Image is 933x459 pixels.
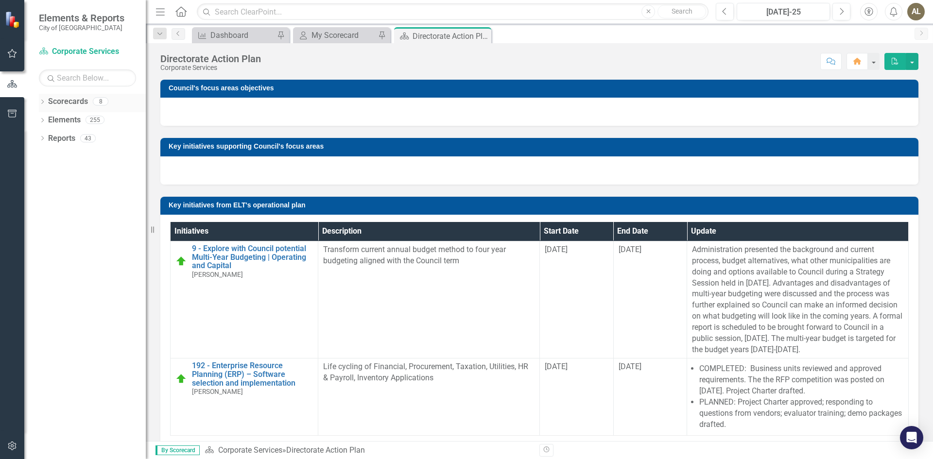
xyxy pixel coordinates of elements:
td: Double-Click to Edit Right Click for Context Menu [171,241,318,358]
div: Directorate Action Plan [286,445,365,455]
div: 255 [86,116,104,124]
img: On Target [175,255,187,267]
td: Double-Click to Edit [613,358,687,435]
a: Corporate Services [218,445,282,455]
a: 192 - Enterprise Resource Planning (ERP) – Software selection and implementation [192,361,313,387]
div: My Scorecard [311,29,376,41]
button: [DATE]-25 [737,3,830,20]
td: Double-Click to Edit [687,358,909,435]
img: ClearPoint Strategy [5,11,22,28]
button: AL [907,3,925,20]
small: City of [GEOGRAPHIC_DATA] [39,24,124,32]
li: COMPLETED: Business units reviewed and approved requirements. The the RFP competition was posted ... [699,363,903,397]
span: [DATE] [619,362,641,371]
div: [DATE]-25 [740,6,827,18]
span: By Scorecard [155,445,200,455]
td: Double-Click to Edit [540,358,614,435]
a: Scorecards [48,96,88,107]
div: 8 [93,98,108,106]
span: [DATE] [619,245,641,254]
span: Life cycling of Financial, Procurement, Taxation, Utilities, HR & Payroll, Inventory Applications [323,362,528,382]
small: [PERSON_NAME] [192,388,243,395]
a: 9 - Explore with Council potential Multi-Year Budgeting | Operating and Capital [192,244,313,270]
div: Directorate Action Plan [160,53,261,64]
div: 43 [80,134,96,142]
span: [DATE] [545,362,568,371]
span: Search [672,7,692,15]
input: Search ClearPoint... [197,3,708,20]
div: Dashboard [210,29,275,41]
a: Corporate Services [39,46,136,57]
td: Double-Click to Edit [318,358,540,435]
h3: Key initiatives supporting Council's focus areas [169,143,914,150]
div: » [205,445,532,456]
a: Dashboard [194,29,275,41]
input: Search Below... [39,69,136,86]
a: My Scorecard [295,29,376,41]
td: Double-Click to Edit [318,241,540,358]
a: Reports [48,133,75,144]
h3: Council's focus areas objectives [169,85,914,92]
a: Elements [48,115,81,126]
span: [DATE] [545,245,568,254]
button: Search [657,5,706,18]
div: Directorate Action Plan [413,30,489,42]
td: Double-Click to Edit [613,241,687,358]
li: PLANNED: Project Charter approved; responding to questions from vendors; evaluator training; demo... [699,397,903,430]
small: [PERSON_NAME] [192,271,243,278]
div: Open Intercom Messenger [900,426,923,449]
td: Double-Click to Edit [687,241,909,358]
h3: Key initiatives from ELT's operational plan [169,202,914,209]
div: Corporate Services [160,64,261,71]
img: On Target [175,373,187,385]
td: Double-Click to Edit [540,241,614,358]
span: Transform current annual budget method to four year budgeting aligned with the Council term [323,245,506,265]
p: Administration presented the background and current process, budget alternatives, what other muni... [692,244,903,355]
td: Double-Click to Edit Right Click for Context Menu [171,358,318,435]
span: Elements & Reports [39,12,124,24]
